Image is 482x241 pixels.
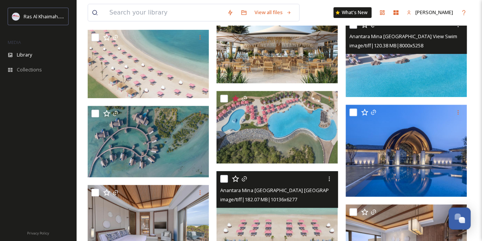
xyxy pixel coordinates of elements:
a: What's New [333,7,372,18]
a: [PERSON_NAME] [403,5,457,20]
span: image/tiff | 120.38 MB | 8000 x 5258 [349,42,423,49]
span: Ras Al Khaimah Tourism Development Authority [24,13,131,20]
a: Privacy Policy [27,228,49,237]
span: image/tiff | 182.07 MB | 10136 x 6277 [220,196,297,203]
img: Sofitel Al Hamra Beach Resort Pool Bar.jpg [216,15,338,83]
img: Logo_RAKTDA_RGB-01.png [12,13,20,20]
a: View all files [251,5,295,20]
span: MEDIA [8,39,21,45]
span: Collections [17,66,42,73]
img: Anantara Mina Al Arab Ras Al Khaimah Resort Aerial View Beach Close To Peninsula And Riad Villas.tif [88,30,209,98]
span: Anantara Mina [GEOGRAPHIC_DATA] [GEOGRAPHIC_DATA] Close To [GEOGRAPHIC_DATA]tif [220,186,427,194]
img: Anantara Mina Al Arab Ras Al Khaimah Resort Exterior View Guest Entrance Side View.tif [346,105,467,197]
span: Privacy Policy [27,231,49,236]
span: Library [17,51,32,58]
span: [PERSON_NAME] [415,9,453,16]
img: Anantara Mina Al Arab Ras Al Khaimah ResortAerial View Swimming Pool.tif [346,17,467,97]
input: Search your library [106,4,223,21]
img: Anantara Mina Al Arab Ras Al Khaimah Resort Aerial View Swimming Pool Mangroves Wide Angle.tif [216,91,338,163]
button: Open Chat [448,207,471,230]
img: Anantara Mina Al Arab Ras Al Khaimah Resort Guest Room Over Water Pool Villa Aerial.tif [88,106,209,178]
